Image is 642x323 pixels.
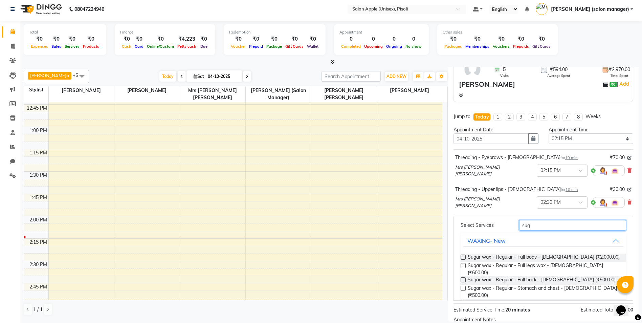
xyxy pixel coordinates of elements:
[599,167,607,175] img: Hairdresser.png
[159,71,176,82] span: Today
[547,73,570,78] span: Average Spent
[459,79,515,89] div: [PERSON_NAME]
[599,198,607,207] img: Hairdresser.png
[574,113,583,121] li: 8
[246,86,311,102] span: [PERSON_NAME] (salon manager)
[549,126,633,133] div: Appointment Time
[28,216,48,223] div: 2:00 PM
[464,44,491,49] span: Memberships
[386,74,406,79] span: ADD NEW
[536,3,548,15] img: Mrs. Poonam Bansal (salon manager)
[505,113,514,121] li: 2
[305,35,320,43] div: ₹0
[617,80,630,88] span: |
[463,235,623,247] button: WAXING- New
[385,72,408,81] button: ADD NEW
[581,307,615,313] span: Estimated Total:
[511,44,531,49] span: Prepaids
[73,72,83,78] span: +5
[66,73,69,78] a: x
[585,113,601,120] div: Weeks
[505,307,530,313] span: 20 minutes
[468,285,621,299] span: Sugar wax - Regular - Stomach and chest - [DEMOGRAPHIC_DATA] (₹500.00)
[50,44,63,49] span: Sales
[229,29,320,35] div: Redemption
[455,154,578,161] div: Threading - Eyebrows - [DEMOGRAPHIC_DATA]
[455,164,534,177] span: Mrs [PERSON_NAME] [PERSON_NAME]
[551,113,560,121] li: 6
[562,113,571,121] li: 7
[28,127,48,134] div: 1:00 PM
[493,113,502,121] li: 1
[550,66,568,73] span: ₹594.00
[453,307,505,313] span: Estimated Service Time:
[455,196,534,209] span: Mrs [PERSON_NAME] [PERSON_NAME]
[322,71,381,82] input: Search Appointment
[81,35,101,43] div: ₹0
[362,44,384,49] span: Upcoming
[467,237,506,245] div: WAXING- New
[29,35,50,43] div: ₹0
[120,35,133,43] div: ₹0
[453,133,528,144] input: yyyy-mm-dd
[384,35,404,43] div: 0
[362,35,384,43] div: 0
[120,29,210,35] div: Finance
[404,35,423,43] div: 0
[453,126,538,133] div: Appointment Date
[610,154,625,161] span: ₹70.00
[199,44,209,49] span: Due
[28,261,48,268] div: 2:30 PM
[468,299,619,307] span: Sugar wax - Regular - Full hands - [DEMOGRAPHIC_DATA] (₹250.00)
[560,155,578,160] small: for
[28,194,48,201] div: 1:45 PM
[627,188,632,192] i: Edit price
[468,276,616,285] span: Sugar wax - Regular - Full back - [DEMOGRAPHIC_DATA] (₹500.00)
[28,283,48,290] div: 2:45 PM
[29,29,101,35] div: Total
[180,86,245,102] span: Mrs [PERSON_NAME] [PERSON_NAME]
[443,29,552,35] div: Other sales
[339,35,362,43] div: 0
[284,35,305,43] div: ₹0
[611,167,619,175] img: Interior.png
[475,113,489,121] div: Today
[305,44,320,49] span: Wallet
[198,35,210,43] div: ₹0
[610,186,625,193] span: ₹30.00
[63,44,81,49] span: Services
[539,113,548,121] li: 5
[81,44,101,49] span: Products
[565,155,578,160] span: 10 min
[551,6,629,13] span: [PERSON_NAME] (salon manager)
[229,35,247,43] div: ₹0
[339,44,362,49] span: Completed
[627,156,632,160] i: Edit price
[206,71,240,82] input: 2025-10-04
[33,306,43,313] span: 1 / 1
[610,82,617,87] span: ₹0
[30,73,66,78] span: [PERSON_NAME]
[63,35,81,43] div: ₹0
[176,35,198,43] div: ₹4,223
[443,35,464,43] div: ₹0
[531,44,552,49] span: Gift Cards
[609,66,630,73] span: ₹2,970.00
[456,222,514,229] div: Select Services
[491,35,511,43] div: ₹0
[339,29,423,35] div: Appointment
[247,44,265,49] span: Prepaid
[468,262,621,276] span: Sugar wax - Regular - Full legs wax - [DEMOGRAPHIC_DATA] (₹600.00)
[455,186,578,193] div: Threading - Upper lips - [DEMOGRAPHIC_DATA]
[516,113,525,121] li: 3
[561,187,578,192] small: for
[284,44,305,49] span: Gift Cards
[24,86,48,93] div: Stylist
[511,35,531,43] div: ₹0
[133,44,145,49] span: Card
[145,35,176,43] div: ₹0
[377,86,443,95] span: [PERSON_NAME]
[404,44,423,49] span: No show
[528,113,537,121] li: 4
[566,187,578,192] span: 10 min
